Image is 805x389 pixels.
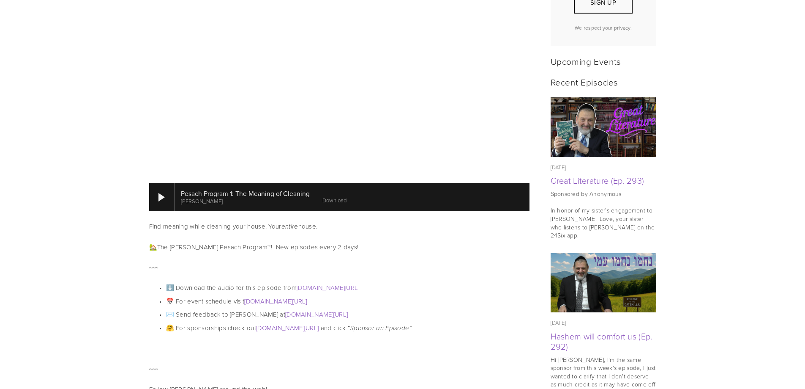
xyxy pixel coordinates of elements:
[551,163,566,171] time: [DATE]
[551,174,644,186] a: Great Literature (Ep. 293)
[551,56,656,66] h2: Upcoming Events
[281,223,298,230] em: entire
[551,77,656,87] h2: Recent Episodes
[551,97,656,157] a: Great Literature (Ep. 293)
[551,253,656,313] a: Hashem will comfort us (Ep. 292)
[550,97,656,157] img: Great Literature (Ep. 293)
[166,283,529,293] p: ⬇️ Download the audio for this episode from
[149,262,529,273] p: ~~~
[550,253,656,313] img: Hashem will comfort us (Ep. 292)
[149,221,529,232] p: Find meaning while cleaning your house. Your house.
[551,319,566,326] time: [DATE]
[551,190,656,240] p: Sponsored by Anonymous In honor of my sister’s engagement to [PERSON_NAME]. Love, your sister who...
[558,24,649,31] p: We respect your privacy.
[244,297,307,306] a: [DOMAIN_NAME][URL]
[166,323,529,334] p: 🤗 For sponsorships check out and click “
[256,323,319,332] a: [DOMAIN_NAME][URL]
[166,309,529,320] p: ✉️ Send feedback to [PERSON_NAME] at
[149,364,529,374] p: ~~~
[166,296,529,306] p: 📅 For event schedule visit
[551,330,652,352] a: Hashem will comfort us (Ep. 292)
[285,310,348,319] a: [DOMAIN_NAME][URL]
[350,325,412,332] em: Sponsor an Episode”
[149,242,529,252] p: 🏡The [PERSON_NAME] Pesach Program™! New episodes every 2 days!
[297,283,359,292] a: [DOMAIN_NAME][URL]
